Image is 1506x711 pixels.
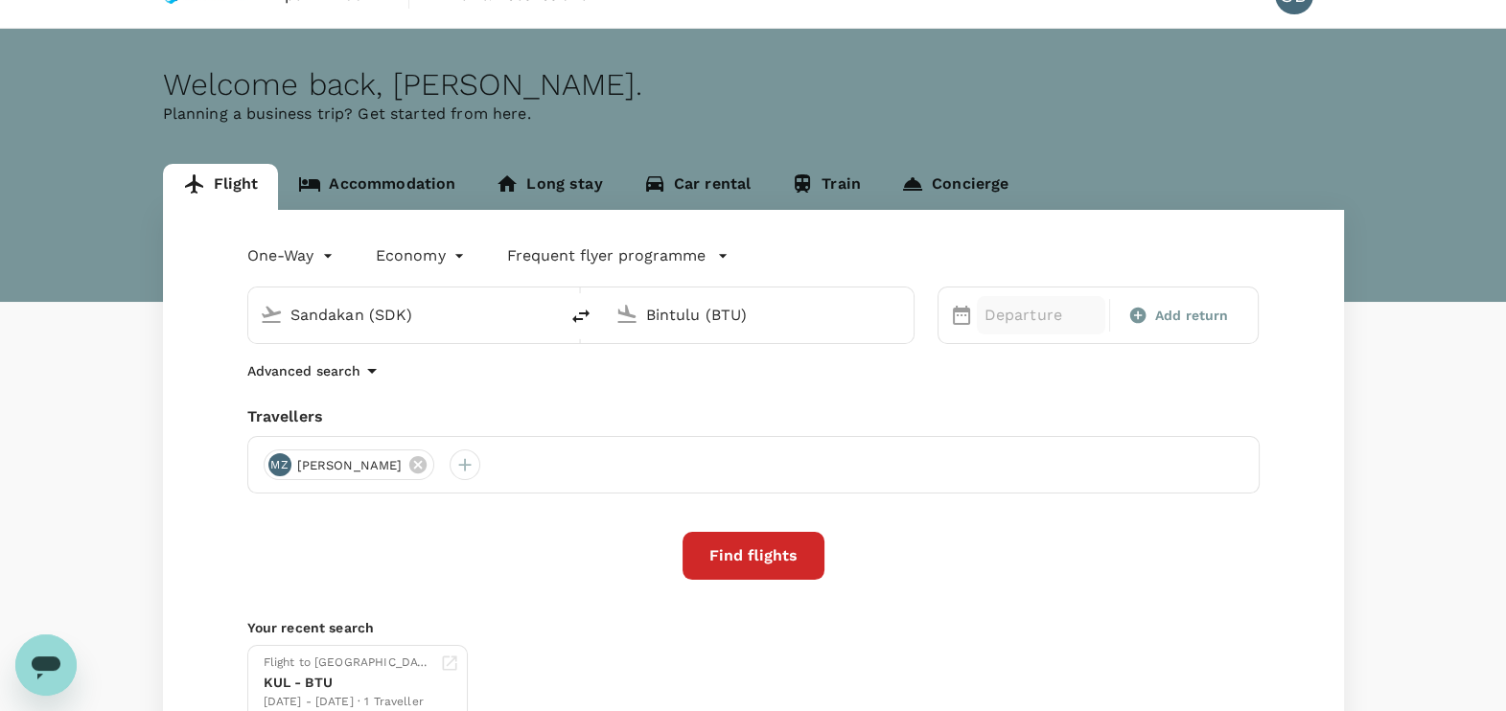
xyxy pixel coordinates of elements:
a: Train [771,164,881,210]
span: [PERSON_NAME] [286,456,414,475]
div: Economy [376,241,469,271]
button: Open [900,312,904,316]
div: Travellers [247,405,1260,428]
p: Planning a business trip? Get started from here. [163,103,1344,126]
p: Frequent flyer programme [507,244,706,267]
button: Find flights [683,532,824,580]
div: Welcome back , [PERSON_NAME] . [163,67,1344,103]
a: Accommodation [278,164,475,210]
a: Car rental [623,164,772,210]
div: One-Way [247,241,337,271]
button: Frequent flyer programme [507,244,729,267]
span: Add return [1155,306,1229,326]
button: Open [544,312,548,316]
p: Your recent search [247,618,1260,637]
button: delete [558,293,604,339]
a: Flight [163,164,279,210]
iframe: Button to launch messaging window [15,634,77,696]
p: Advanced search [247,361,360,380]
button: Advanced search [247,359,383,382]
a: Long stay [475,164,622,210]
div: MZ [268,453,291,476]
input: Going to [646,300,873,330]
div: KUL - BTU [264,673,432,693]
input: Depart from [290,300,518,330]
p: Departure [985,304,1098,327]
div: MZ[PERSON_NAME] [264,449,435,480]
div: Flight to [GEOGRAPHIC_DATA] [264,654,432,673]
a: Concierge [881,164,1029,210]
